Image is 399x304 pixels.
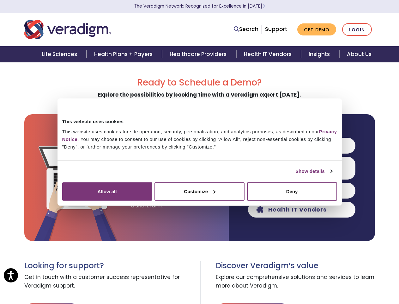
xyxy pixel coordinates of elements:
h3: Discover Veradigm’s value [216,261,375,270]
a: Health Plans + Payers [87,46,162,62]
button: Allow all [62,182,152,200]
a: Healthcare Providers [162,46,236,62]
button: Deny [247,182,337,200]
span: Learn More [262,3,265,9]
strong: Explore the possibilities by booking time with a Veradigm expert [DATE]. [98,91,301,98]
a: Get Demo [297,23,336,36]
a: Search [234,25,258,34]
span: Explore our comprehensive solutions and services to learn more about Veradigm. [216,270,375,293]
img: Veradigm logo [24,19,111,40]
a: Insights [301,46,339,62]
a: Show details [295,168,332,175]
h3: Looking for support? [24,261,195,270]
h2: Ready to Schedule a Demo? [24,77,375,88]
a: Login [342,23,372,36]
a: Health IT Vendors [236,46,301,62]
span: Get in touch with a customer success representative for Veradigm support. [24,270,195,293]
a: Privacy Notice [62,129,337,142]
div: This website uses cookies [62,118,337,125]
a: Life Sciences [34,46,87,62]
a: Support [265,25,287,33]
a: About Us [339,46,379,62]
a: The Veradigm Network: Recognized for Excellence in [DATE]Learn More [134,3,265,9]
div: This website uses cookies for site operation, security, personalization, and analytics purposes, ... [62,128,337,150]
button: Customize [154,182,245,200]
